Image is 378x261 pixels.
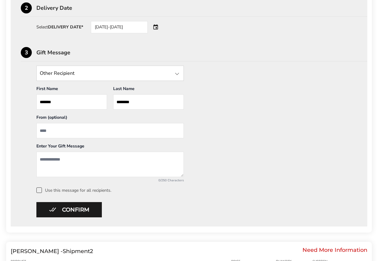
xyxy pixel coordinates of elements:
[91,21,148,33] div: [DATE]-[DATE]
[90,248,93,255] span: 2
[11,248,93,255] div: Shipment
[36,86,107,94] div: First Name
[36,178,184,183] div: 0/250 Characters
[36,66,184,81] input: State
[48,24,83,30] strong: DELIVERY DATE*
[21,2,32,13] div: 2
[36,114,184,123] div: From (optional)
[11,248,63,255] span: [PERSON_NAME] -
[113,86,184,94] div: Last Name
[36,123,184,138] input: From
[36,143,184,152] div: Enter Your Gift Message
[113,94,184,110] input: Last Name
[36,187,357,193] label: Use this message for all recipients.
[36,5,367,11] div: Delivery Date
[21,47,32,58] div: 3
[36,50,367,55] div: Gift Message
[36,25,83,29] div: Select
[302,248,367,255] div: Need More Information
[36,94,107,110] input: First Name
[36,202,102,217] button: Confirm button
[36,152,184,177] textarea: Add a message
